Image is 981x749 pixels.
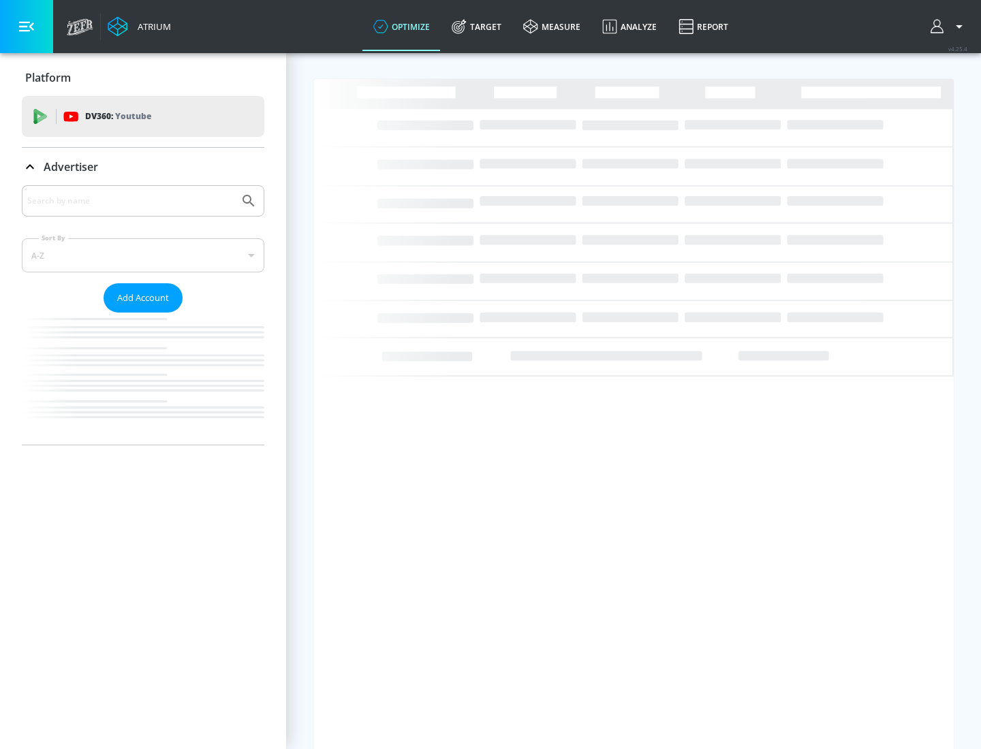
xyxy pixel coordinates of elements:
a: Analyze [591,2,668,51]
nav: list of Advertiser [22,313,264,445]
a: optimize [362,2,441,51]
div: A-Z [22,238,264,272]
div: Advertiser [22,148,264,186]
span: Add Account [117,290,169,306]
a: measure [512,2,591,51]
a: Report [668,2,739,51]
p: Youtube [115,109,151,123]
div: Platform [22,59,264,97]
p: DV360: [85,109,151,124]
label: Sort By [39,234,68,242]
div: Advertiser [22,185,264,445]
a: Target [441,2,512,51]
div: Atrium [132,20,171,33]
span: v 4.25.4 [948,45,967,52]
p: Advertiser [44,159,98,174]
div: DV360: Youtube [22,96,264,137]
button: Add Account [104,283,183,313]
p: Platform [25,70,71,85]
a: Atrium [108,16,171,37]
input: Search by name [27,192,234,210]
